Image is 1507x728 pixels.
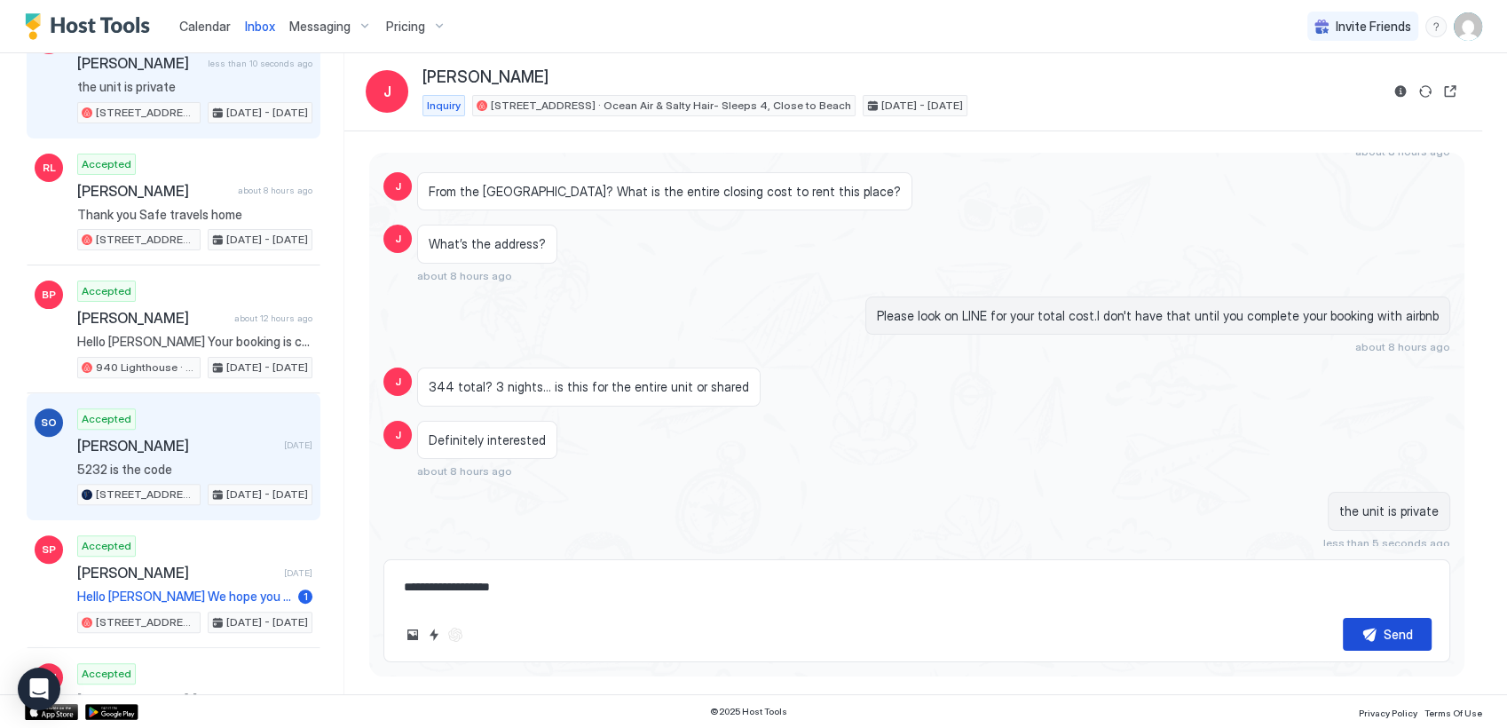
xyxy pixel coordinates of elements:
span: Accepted [82,411,131,427]
button: Upload image [402,624,423,645]
span: Inbox [245,19,275,34]
span: Pricing [386,19,425,35]
span: about 8 hours ago [417,269,512,282]
span: © 2025 Host Tools [710,706,787,717]
span: [STREET_ADDRESS] · Ocean Air & Salty Hair- Sleeps 4, Close to Beach [96,614,196,630]
span: 1 [304,590,308,603]
a: Host Tools Logo [25,13,158,40]
a: Calendar [179,17,231,36]
button: Open reservation [1440,81,1461,102]
button: Send [1343,618,1432,651]
span: SO [41,415,57,431]
span: [STREET_ADDRESS] · Hidden Gem #2 @ [GEOGRAPHIC_DATA] [96,487,196,502]
span: [PERSON_NAME] [77,54,201,72]
span: [DATE] - [DATE] [881,98,963,114]
span: Thank you Safe travels home [77,207,312,223]
span: [PERSON_NAME] [77,564,277,582]
span: [STREET_ADDRESS] · Ocean Air & Salty Hair- Sleeps 4, Close to Beach [491,98,851,114]
span: less than 10 seconds ago [208,58,312,69]
span: 5232 is the code [77,462,312,478]
a: App Store [25,704,78,720]
span: J [383,81,391,102]
span: 940 Lighthouse · Ship to Shore - Close to Beach [96,360,196,376]
a: Google Play Store [85,704,138,720]
span: J [395,427,401,443]
span: [DATE] [284,439,312,451]
span: Accepted [82,538,131,554]
span: BP [42,287,56,303]
span: about 8 hours ago [417,464,512,478]
span: 344 total? 3 nights… is this for the entire unit or shared [429,379,749,395]
span: Messaging [289,19,351,35]
span: [DATE] - [DATE] [226,614,308,630]
span: [PERSON_NAME] [77,182,231,200]
a: Inbox [245,17,275,36]
a: Privacy Policy [1359,702,1417,721]
span: [PERSON_NAME] [PERSON_NAME] [77,692,277,709]
span: the unit is private [77,79,312,95]
span: Privacy Policy [1359,708,1417,718]
span: From the [GEOGRAPHIC_DATA]? What is the entire closing cost to rent this place? [429,184,901,200]
span: What’s the address? [429,236,546,252]
span: Please look on LINE for your total cost.I don't have that until you complete your booking with ai... [877,308,1439,324]
span: [DATE] [284,567,312,579]
span: Accepted [82,666,131,682]
span: RL [43,160,56,176]
span: [DATE] - [DATE] [226,487,308,502]
button: Quick reply [423,624,445,645]
span: the unit is private [1339,503,1439,519]
span: about 12 hours ago [234,313,312,324]
span: [DATE] - [DATE] [226,360,308,376]
span: [PERSON_NAME] [77,309,227,327]
div: menu [1425,16,1447,37]
span: Invite Friends [1336,19,1411,35]
a: Terms Of Use [1424,702,1482,721]
div: User profile [1454,12,1482,41]
span: about 8 hours ago [238,185,312,196]
span: SP [42,542,56,558]
span: Accepted [82,156,131,172]
span: less than 5 seconds ago [1323,536,1450,550]
span: [STREET_ADDRESS] · [PERSON_NAME] Toes & Salty Kisses- Sleeps 4 - Close Beach [96,232,196,248]
span: Calendar [179,19,231,34]
span: Hello [PERSON_NAME] Your booking is confirmed. We look forward to having you! The day before you ... [77,334,312,350]
span: Accepted [82,283,131,299]
span: [PERSON_NAME] [77,437,277,455]
span: Inquiry [427,98,461,114]
span: Terms Of Use [1424,708,1482,718]
span: about 8 hours ago [1355,340,1450,353]
span: Definitely interested [429,432,546,448]
span: J [395,178,401,194]
span: Hello [PERSON_NAME] We hope you had a wonderful stay! As a friendly reminder, check-out is [DATE]... [77,589,291,605]
span: [STREET_ADDRESS] · Ocean Air & Salty Hair- Sleeps 4, Close to Beach [96,105,196,121]
div: Open Intercom Messenger [18,668,60,710]
button: Sync reservation [1415,81,1436,102]
span: [DATE] - [DATE] [226,105,308,121]
span: [PERSON_NAME] [422,67,548,88]
span: J [395,231,401,247]
span: [DATE] - [DATE] [226,232,308,248]
span: J [395,374,401,390]
div: Send [1384,625,1413,644]
button: Reservation information [1390,81,1411,102]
